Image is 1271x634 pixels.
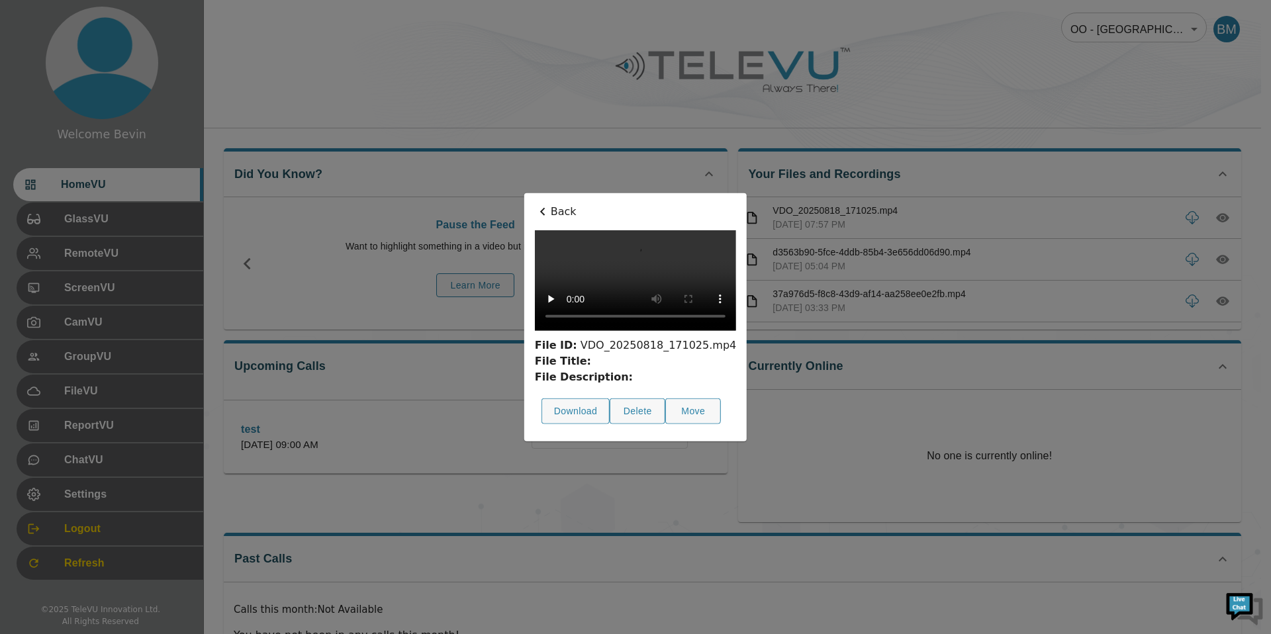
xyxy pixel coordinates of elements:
button: Download [541,398,610,424]
textarea: Type your message and hit 'Enter' [7,361,252,408]
img: d_736959983_company_1615157101543_736959983 [23,62,56,95]
strong: File ID: [535,339,577,351]
button: Delete [610,398,665,424]
div: VDO_20250818_171025.mp4 [535,338,736,353]
img: Chat Widget [1225,588,1264,627]
span: We're online! [77,167,183,300]
div: Chat with us now [69,69,222,87]
button: Move [665,398,721,424]
p: Back [535,204,736,220]
div: Minimize live chat window [217,7,249,38]
strong: File Description: [535,371,633,383]
strong: File Title: [535,355,591,367]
